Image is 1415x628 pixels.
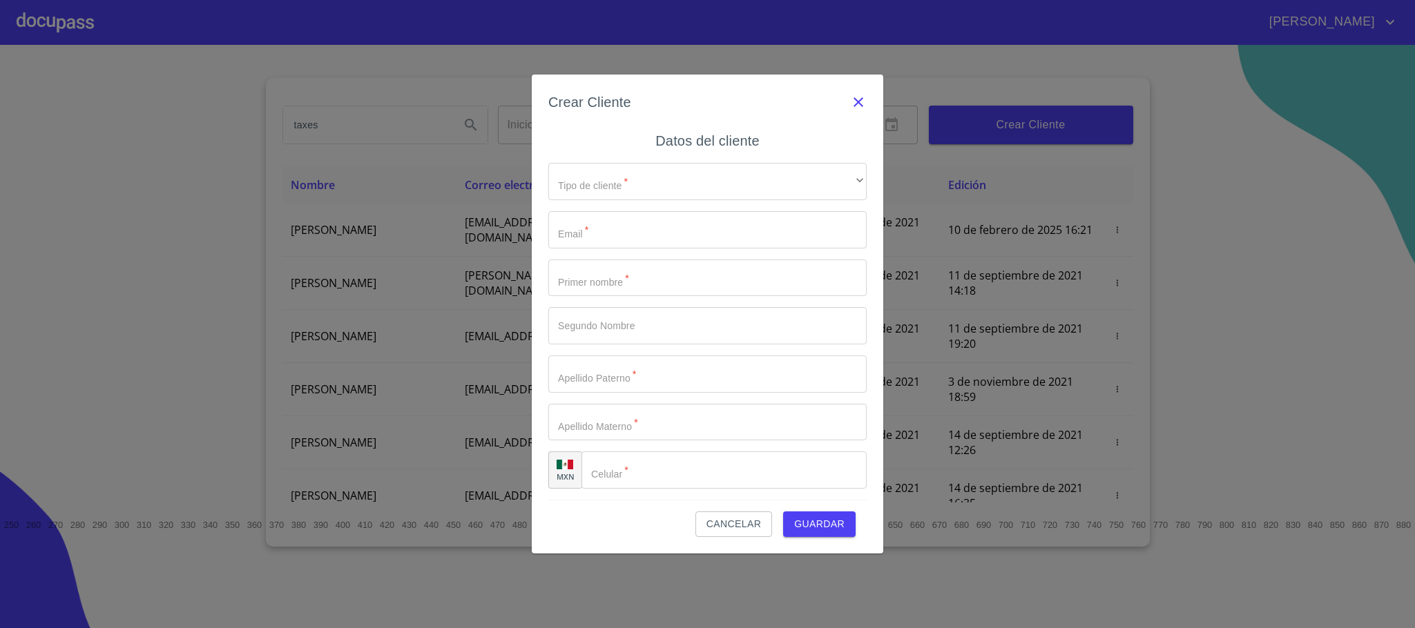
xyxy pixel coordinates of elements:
button: Guardar [783,511,856,537]
span: Guardar [794,516,845,533]
h6: Crear Cliente [548,91,631,113]
button: Cancelar [695,511,772,537]
span: Cancelar [706,516,761,533]
img: R93DlvwvvjP9fbrDwZeCRYBHk45OWMq+AAOlFVsxT89f82nwPLnD58IP7+ANJEaWYhP0Tx8kkA0WlQMPQsAAgwAOmBj20AXj6... [557,460,573,469]
p: MXN [557,471,575,482]
h6: Datos del cliente [655,130,759,152]
div: ​ [548,163,867,200]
